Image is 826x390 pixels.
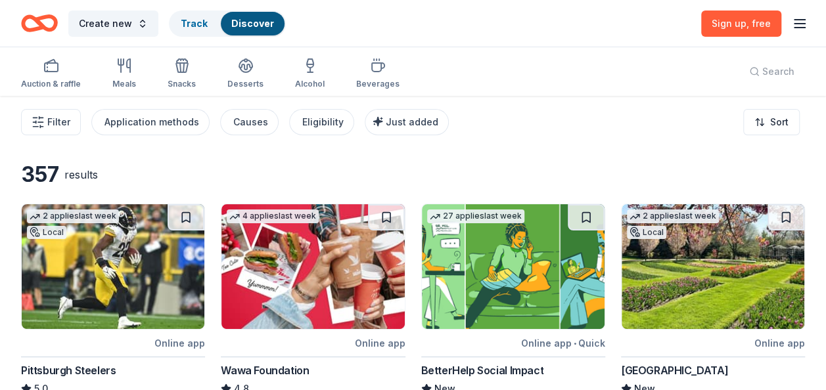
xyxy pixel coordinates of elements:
[574,338,576,349] span: •
[104,114,199,130] div: Application methods
[622,204,804,329] img: Image for Hershey Gardens
[220,109,279,135] button: Causes
[21,8,58,39] a: Home
[227,79,264,89] div: Desserts
[754,335,805,351] div: Online app
[421,362,543,378] div: BetterHelp Social Impact
[770,114,789,130] span: Sort
[521,335,605,351] div: Online app Quick
[221,204,404,329] img: Image for Wawa Foundation
[422,204,605,329] img: Image for BetterHelp Social Impact
[21,362,116,378] div: Pittsburgh Steelers
[181,18,208,29] a: Track
[21,53,81,96] button: Auction & raffle
[27,226,66,239] div: Local
[427,209,524,223] div: 27 applies last week
[168,53,196,96] button: Snacks
[68,11,158,37] button: Create new
[27,209,119,223] div: 2 applies last week
[227,53,264,96] button: Desserts
[295,79,325,89] div: Alcohol
[168,79,196,89] div: Snacks
[227,209,319,223] div: 4 applies last week
[91,109,210,135] button: Application methods
[21,79,81,89] div: Auction & raffle
[233,114,268,130] div: Causes
[231,18,274,29] a: Discover
[621,362,728,378] div: [GEOGRAPHIC_DATA]
[627,226,666,239] div: Local
[64,167,98,183] div: results
[701,11,781,37] a: Sign up, free
[365,109,449,135] button: Just added
[302,114,344,130] div: Eligibility
[169,11,286,37] button: TrackDiscover
[386,116,438,127] span: Just added
[221,362,309,378] div: Wawa Foundation
[355,335,405,351] div: Online app
[112,79,136,89] div: Meals
[112,53,136,96] button: Meals
[289,109,354,135] button: Eligibility
[356,79,400,89] div: Beverages
[22,204,204,329] img: Image for Pittsburgh Steelers
[712,18,771,29] span: Sign up
[154,335,205,351] div: Online app
[21,162,59,188] div: 357
[627,209,719,223] div: 2 applies last week
[21,109,81,135] button: Filter
[743,109,800,135] button: Sort
[79,16,132,32] span: Create new
[356,53,400,96] button: Beverages
[746,18,771,29] span: , free
[295,53,325,96] button: Alcohol
[47,114,70,130] span: Filter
